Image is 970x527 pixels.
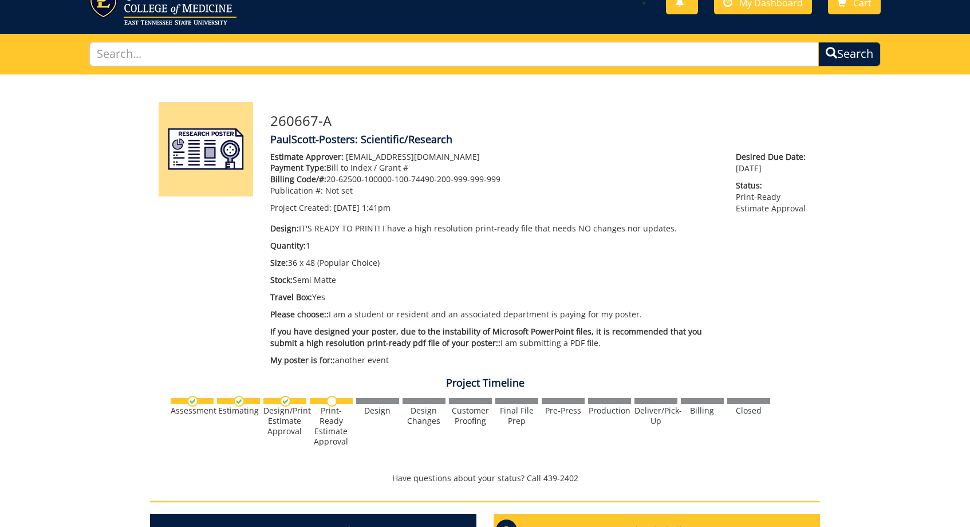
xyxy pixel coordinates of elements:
span: Not set [325,185,353,196]
span: Billing Code/#: [270,174,326,184]
p: Bill to Index / Grant # [270,162,719,174]
p: I am a student or resident and an associated department is paying for my poster. [270,309,719,320]
div: Print-Ready Estimate Approval [310,406,353,447]
p: Semi Matte [270,274,719,286]
span: [DATE] 1:41pm [334,202,391,213]
p: [EMAIL_ADDRESS][DOMAIN_NAME] [270,151,719,163]
img: no [326,396,337,407]
button: Search [818,42,881,66]
div: Production [588,406,631,416]
p: 36 x 48 (Popular Choice) [270,257,719,269]
p: Print-Ready Estimate Approval [736,180,811,214]
span: Size: [270,257,288,268]
p: Have questions about your status? Call 439-2402 [150,473,820,484]
div: Billing [681,406,724,416]
p: Yes [270,292,719,303]
p: 20-62500-100000-100-74490-200-999-999-999 [270,174,719,185]
img: checkmark [187,396,198,407]
p: 1 [270,240,719,251]
span: Desired Due Date: [736,151,811,163]
span: Quantity: [270,240,306,251]
p: another event [270,355,719,366]
h4: PaulScott-Posters: Scientific/Research [270,134,811,145]
span: If you have designed your poster, due to the instability of Microsoft PowerPoint files, it is rec... [270,326,702,348]
span: Status: [736,180,811,191]
input: Search... [89,42,819,66]
div: Customer Proofing [449,406,492,426]
div: Final File Prep [495,406,538,426]
img: checkmark [280,396,291,407]
h3: 260667-A [270,113,811,128]
div: Estimating [217,406,260,416]
img: checkmark [234,396,245,407]
div: Closed [727,406,770,416]
h4: Project Timeline [150,377,820,389]
img: Product featured image [159,102,253,196]
span: Travel Box: [270,292,312,302]
span: Publication #: [270,185,323,196]
p: [DATE] [736,151,811,174]
span: Estimate Approver: [270,151,344,162]
div: Design Changes [403,406,445,426]
p: I am submitting a PDF file. [270,326,719,349]
div: Deliver/Pick-Up [634,406,677,426]
span: My poster is for:: [270,355,335,365]
p: IT'S READY TO PRINT! I have a high resolution print-ready file that needs NO changes nor updates. [270,223,719,234]
span: Stock: [270,274,293,285]
div: Design [356,406,399,416]
div: Design/Print Estimate Approval [263,406,306,436]
div: Pre-Press [542,406,585,416]
span: Project Created: [270,202,332,213]
span: Please choose:: [270,309,329,320]
div: Assessment [171,406,214,416]
span: Payment Type: [270,162,326,173]
span: Design: [270,223,299,234]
